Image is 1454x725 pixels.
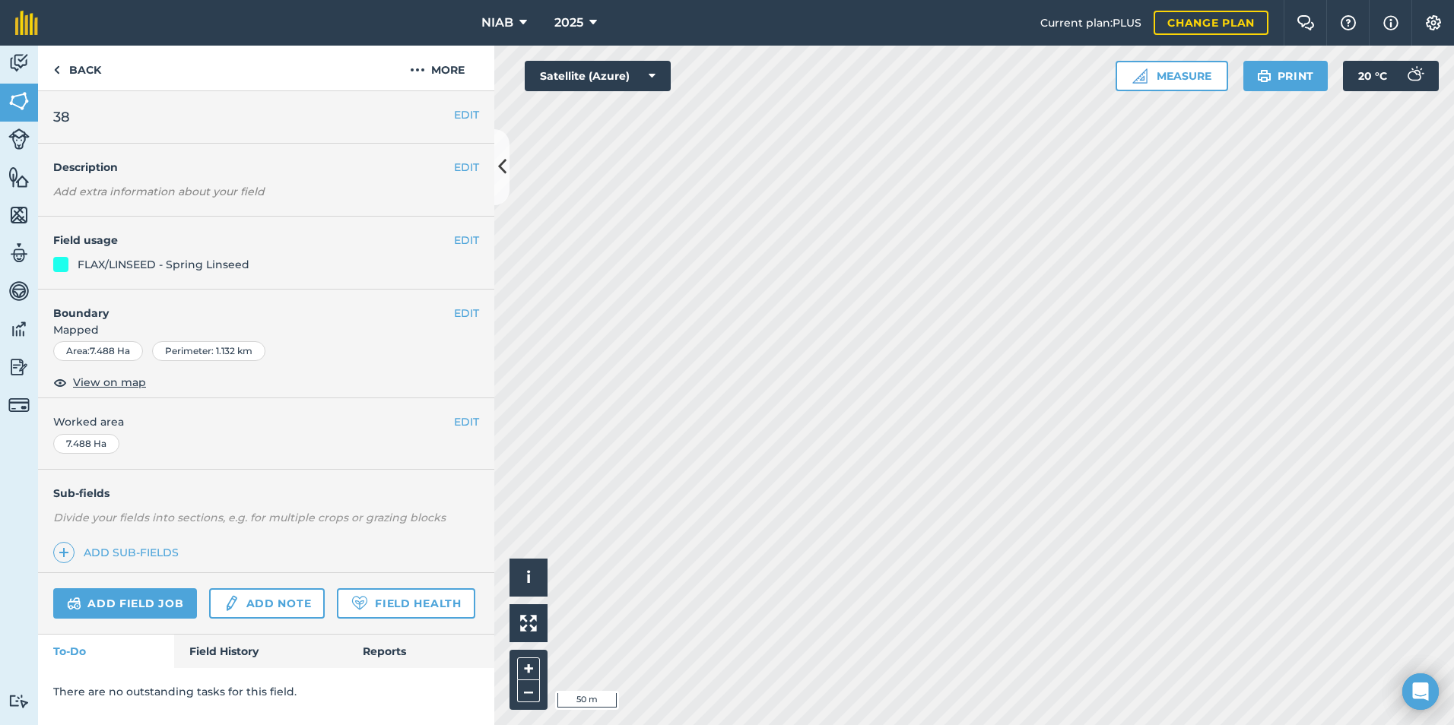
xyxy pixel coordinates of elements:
img: svg+xml;base64,PD94bWwgdmVyc2lvbj0iMS4wIiBlbmNvZGluZz0idXRmLTgiPz4KPCEtLSBHZW5lcmF0b3I6IEFkb2JlIE... [1399,61,1430,91]
div: FLAX/LINSEED - Spring Linseed [78,256,249,273]
a: Change plan [1154,11,1268,35]
button: EDIT [454,305,479,321]
span: View on map [73,374,146,391]
button: EDIT [454,159,479,176]
img: svg+xml;base64,PD94bWwgdmVyc2lvbj0iMS4wIiBlbmNvZGluZz0idXRmLTgiPz4KPCEtLSBHZW5lcmF0b3I6IEFkb2JlIE... [8,52,30,74]
a: Reports [348,635,494,668]
img: svg+xml;base64,PD94bWwgdmVyc2lvbj0iMS4wIiBlbmNvZGluZz0idXRmLTgiPz4KPCEtLSBHZW5lcmF0b3I6IEFkb2JlIE... [67,594,81,613]
button: EDIT [454,106,479,123]
button: View on map [53,373,146,391]
img: svg+xml;base64,PD94bWwgdmVyc2lvbj0iMS4wIiBlbmNvZGluZz0idXRmLTgiPz4KPCEtLSBHZW5lcmF0b3I6IEFkb2JlIE... [8,356,30,378]
img: svg+xml;base64,PHN2ZyB4bWxucz0iaHR0cDovL3d3dy53My5vcmcvMjAwMC9zdmciIHdpZHRoPSIxOCIgaGVpZ2h0PSIyNC... [53,373,67,391]
button: Print [1243,61,1329,91]
span: Mapped [38,321,494,338]
a: Field Health [337,588,475,619]
span: NIAB [481,14,513,32]
span: Worked area [53,413,479,430]
img: svg+xml;base64,PD94bWwgdmVyc2lvbj0iMS4wIiBlbmNvZGluZz0idXRmLTgiPz4KPCEtLSBHZW5lcmF0b3I6IEFkb2JlIE... [8,318,30,340]
p: There are no outstanding tasks for this field. [53,683,479,700]
img: svg+xml;base64,PD94bWwgdmVyc2lvbj0iMS4wIiBlbmNvZGluZz0idXRmLTgiPz4KPCEtLSBHZW5lcmF0b3I6IEFkb2JlIE... [8,242,30,264]
img: Two speech bubbles overlapping with the left bubble in the forefront [1297,15,1315,30]
span: i [526,568,531,587]
h4: Field usage [53,232,454,249]
button: More [380,46,494,90]
span: Current plan : PLUS [1040,14,1141,31]
img: A question mark icon [1339,15,1357,30]
button: EDIT [454,413,479,430]
div: Perimeter : 1.132 km [152,341,265,361]
img: svg+xml;base64,PD94bWwgdmVyc2lvbj0iMS4wIiBlbmNvZGluZz0idXRmLTgiPz4KPCEtLSBHZW5lcmF0b3I6IEFkb2JlIE... [8,280,30,302]
img: Ruler icon [1132,68,1148,84]
button: i [510,559,548,597]
button: – [517,680,540,702]
em: Divide your fields into sections, e.g. for multiple crops or grazing blocks [53,511,446,524]
img: svg+xml;base64,PHN2ZyB4bWxucz0iaHR0cDovL3d3dy53My5vcmcvMjAwMC9zdmciIHdpZHRoPSI1NiIgaGVpZ2h0PSI2MC... [8,90,30,112]
a: Add note [209,588,325,619]
h4: Description [53,159,479,176]
button: 20 °C [1343,61,1439,91]
img: svg+xml;base64,PHN2ZyB4bWxucz0iaHR0cDovL3d3dy53My5vcmcvMjAwMC9zdmciIHdpZHRoPSI1NiIgaGVpZ2h0PSI2MC... [8,204,30,226]
a: Add field job [53,588,197,619]
button: + [517,657,540,680]
em: Add extra information about your field [53,185,265,198]
img: svg+xml;base64,PD94bWwgdmVyc2lvbj0iMS4wIiBlbmNvZGluZz0idXRmLTgiPz4KPCEtLSBHZW5lcmF0b3I6IEFkb2JlIE... [8,394,30,416]
img: svg+xml;base64,PHN2ZyB4bWxucz0iaHR0cDovL3d3dy53My5vcmcvMjAwMC9zdmciIHdpZHRoPSIxOSIgaGVpZ2h0PSIyNC... [1257,67,1271,85]
img: A cog icon [1424,15,1443,30]
img: svg+xml;base64,PHN2ZyB4bWxucz0iaHR0cDovL3d3dy53My5vcmcvMjAwMC9zdmciIHdpZHRoPSIxNyIgaGVpZ2h0PSIxNy... [1383,14,1398,32]
button: Measure [1116,61,1228,91]
button: EDIT [454,232,479,249]
a: To-Do [38,635,174,668]
div: 7.488 Ha [53,434,119,454]
span: 2025 [554,14,583,32]
img: svg+xml;base64,PD94bWwgdmVyc2lvbj0iMS4wIiBlbmNvZGluZz0idXRmLTgiPz4KPCEtLSBHZW5lcmF0b3I6IEFkb2JlIE... [223,594,240,613]
img: svg+xml;base64,PD94bWwgdmVyc2lvbj0iMS4wIiBlbmNvZGluZz0idXRmLTgiPz4KPCEtLSBHZW5lcmF0b3I6IEFkb2JlIE... [8,694,30,708]
button: Satellite (Azure) [525,61,671,91]
a: Back [38,46,116,90]
h4: Boundary [38,290,454,321]
img: Four arrows, one pointing top left, one top right, one bottom right and the last bottom left [520,615,537,632]
img: fieldmargin Logo [15,11,38,35]
span: 20 ° C [1358,61,1387,91]
img: svg+xml;base64,PHN2ZyB4bWxucz0iaHR0cDovL3d3dy53My5vcmcvMjAwMC9zdmciIHdpZHRoPSI1NiIgaGVpZ2h0PSI2MC... [8,166,30,188]
span: 38 [53,106,70,128]
img: svg+xml;base64,PHN2ZyB4bWxucz0iaHR0cDovL3d3dy53My5vcmcvMjAwMC9zdmciIHdpZHRoPSIyMCIgaGVpZ2h0PSIyNC... [410,61,425,79]
img: svg+xml;base64,PD94bWwgdmVyc2lvbj0iMS4wIiBlbmNvZGluZz0idXRmLTgiPz4KPCEtLSBHZW5lcmF0b3I6IEFkb2JlIE... [8,128,30,150]
h4: Sub-fields [38,485,494,502]
div: Area : 7.488 Ha [53,341,143,361]
img: svg+xml;base64,PHN2ZyB4bWxucz0iaHR0cDovL3d3dy53My5vcmcvMjAwMC9zdmciIHdpZHRoPSIxNCIgaGVpZ2h0PSIyNC... [59,543,69,562]
img: svg+xml;base64,PHN2ZyB4bWxucz0iaHR0cDovL3d3dy53My5vcmcvMjAwMC9zdmciIHdpZHRoPSI5IiBoZWlnaHQ9IjI0Ii... [53,61,60,79]
a: Field History [174,635,347,668]
div: Open Intercom Messenger [1402,673,1439,710]
a: Add sub-fields [53,542,185,563]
